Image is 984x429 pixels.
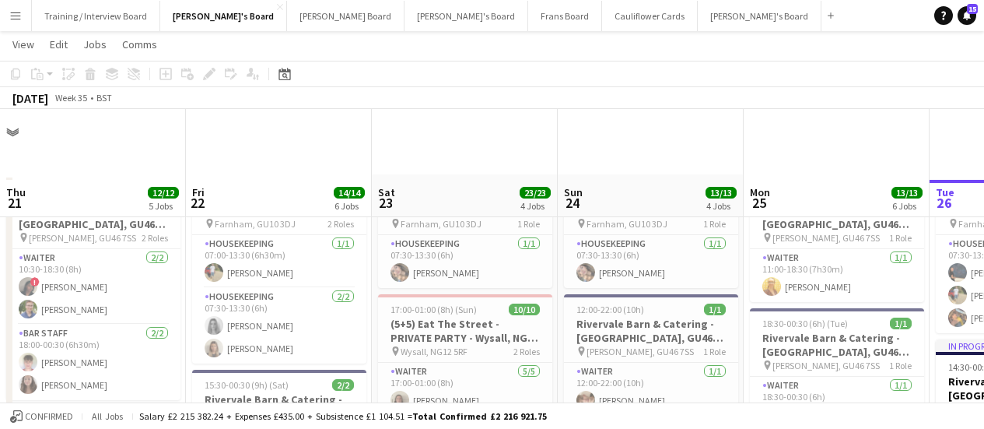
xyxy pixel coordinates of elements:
button: Cauliflower Cards [602,1,698,31]
a: Jobs [77,34,113,55]
span: 1/1 [704,304,726,315]
div: 4 Jobs [706,200,736,212]
a: Comms [116,34,163,55]
button: [PERSON_NAME]'s Board [404,1,528,31]
button: Training / Interview Board [32,1,160,31]
h3: Rivervale Barn & Catering - [GEOGRAPHIC_DATA], GU46 7SS [564,317,738,345]
span: 1 Role [703,218,726,230]
div: [DATE] [12,90,48,106]
div: BST [96,92,112,104]
div: Salary £2 215 382.24 + Expenses £435.00 + Subsistence £1 104.51 = [139,410,547,422]
div: 6 Jobs [334,200,364,212]
span: 13/13 [891,187,923,199]
span: 10/10 [509,304,540,315]
div: 6 Jobs [892,200,922,212]
span: Wysall, NG12 5RF [401,346,467,357]
span: 26 [933,194,954,212]
span: 12:00-22:00 (10h) [576,304,644,315]
span: Farnham, GU10 3DJ [587,218,667,230]
span: Confirmed [25,411,73,422]
span: 1 Role [889,360,912,371]
span: [PERSON_NAME], GU46 7SS [772,360,880,371]
h3: Rivervale Barn & Catering - [GEOGRAPHIC_DATA], GU46 7SS [750,331,924,359]
span: [PERSON_NAME], GU46 7SS [29,232,136,244]
app-card-role: Housekeeping1/107:00-13:30 (6h30m)[PERSON_NAME] [192,235,366,288]
app-job-card: 11:00-18:30 (7h30m)1/1Rivervale Barn & Catering - [GEOGRAPHIC_DATA], GU46 7SS [PERSON_NAME], GU46... [750,181,924,302]
button: [PERSON_NAME] Board [287,1,404,31]
app-job-card: 12:00-22:00 (10h)1/1Rivervale Barn & Catering - [GEOGRAPHIC_DATA], GU46 7SS [PERSON_NAME], GU46 7... [564,294,738,416]
button: Confirmed [8,408,75,425]
span: Jobs [83,37,107,51]
span: 1 Role [889,232,912,244]
span: 15:30-00:30 (9h) (Sat) [205,379,289,391]
span: 18:30-00:30 (6h) (Tue) [762,318,848,329]
span: 21 [4,194,26,212]
app-card-role: Waiter1/112:00-22:00 (10h)[PERSON_NAME] [564,363,738,416]
span: 1 Role [703,346,726,357]
span: Tue [936,185,954,199]
span: Edit [50,37,68,51]
span: 2 Roles [142,232,168,244]
app-job-card: 07:30-13:30 (6h)1/1[STREET_ADDRESS] Farnham, GU10 3DJ1 RoleHousekeeping1/107:30-13:30 (6h)[PERSON... [564,181,738,288]
app-job-card: 07:30-13:30 (6h)1/1[STREET_ADDRESS] Farnham, GU10 3DJ1 RoleHousekeeping1/107:30-13:30 (6h)[PERSON... [378,181,552,288]
span: ! [30,277,40,287]
span: 13/13 [706,187,737,199]
app-card-role: Waiter2/210:30-18:30 (8h)![PERSON_NAME][PERSON_NAME] [6,249,180,325]
a: Edit [44,34,74,55]
app-card-role: BAR STAFF2/218:00-00:30 (6h30m)[PERSON_NAME][PERSON_NAME] [6,325,180,400]
span: [PERSON_NAME], GU46 7SS [587,346,694,357]
span: 2 Roles [327,218,354,230]
h3: Rivervale Barn & Catering - [GEOGRAPHIC_DATA], GU46 7SS [192,392,366,420]
app-job-card: 07:00-13:30 (6h30m)3/3[STREET_ADDRESS] Farnham, GU10 3DJ2 RolesHousekeeping1/107:00-13:30 (6h30m)... [192,181,366,364]
span: Sat [378,185,395,199]
button: Frans Board [528,1,602,31]
span: 15 [967,4,978,14]
span: Farnham, GU10 3DJ [215,218,296,230]
span: Fri [192,185,205,199]
span: 17:00-01:00 (8h) (Sun) [390,304,477,315]
a: 15 [958,6,976,25]
app-job-card: 10:30-00:30 (14h) (Fri)4/4Rivervale Barn & Catering - [GEOGRAPHIC_DATA], GU46 7SS [PERSON_NAME], ... [6,181,180,400]
div: 4 Jobs [520,200,550,212]
app-card-role: Waiter1/111:00-18:30 (7h30m)[PERSON_NAME] [750,249,924,302]
span: 23/23 [520,187,551,199]
span: Total Confirmed £2 216 921.75 [412,410,547,422]
span: 2/2 [332,379,354,391]
span: [PERSON_NAME], GU46 7SS [772,232,880,244]
h3: (5+5) Eat The Street - PRIVATE PARTY - Wysall, NG12 5RF [378,317,552,345]
span: Week 35 [51,92,90,104]
span: 2 Roles [513,346,540,357]
span: 14/14 [334,187,365,199]
span: Sun [564,185,583,199]
span: Comms [122,37,157,51]
button: [PERSON_NAME]'s Board [698,1,821,31]
span: All jobs [89,410,126,422]
span: 12/12 [148,187,179,199]
span: 25 [748,194,770,212]
span: 23 [376,194,395,212]
a: View [6,34,40,55]
span: Thu [6,185,26,199]
span: 1/1 [890,318,912,329]
span: 24 [562,194,583,212]
span: 1 Role [517,218,540,230]
button: [PERSON_NAME]'s Board [160,1,287,31]
app-card-role: Housekeeping2/207:30-13:30 (6h)[PERSON_NAME][PERSON_NAME] [192,288,366,364]
span: 22 [190,194,205,212]
app-card-role: Housekeeping1/107:30-13:30 (6h)[PERSON_NAME] [378,235,552,288]
span: Farnham, GU10 3DJ [401,218,481,230]
span: Mon [750,185,770,199]
app-card-role: Housekeeping1/107:30-13:30 (6h)[PERSON_NAME] [564,235,738,288]
div: 5 Jobs [149,200,178,212]
span: View [12,37,34,51]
